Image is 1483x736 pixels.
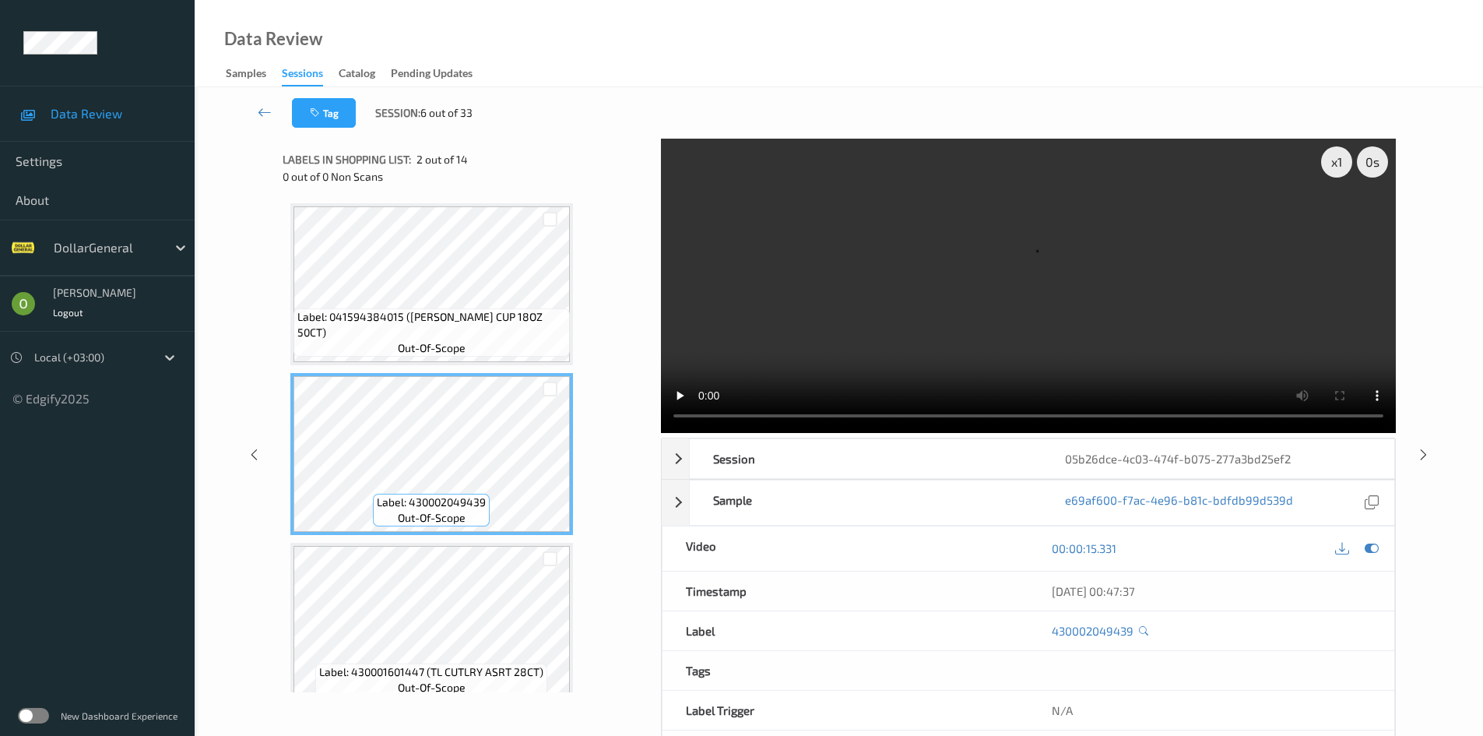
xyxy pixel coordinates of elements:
[377,495,486,510] span: Label: 430002049439
[224,31,322,47] div: Data Review
[690,439,1042,478] div: Session
[1042,439,1393,478] div: 05b26dce-4c03-474f-b075-277a3bd25ef2
[1065,492,1293,513] a: e69af600-f7ac-4e96-b81c-bdfdb99d539d
[398,340,466,356] span: out-of-scope
[1052,583,1371,599] div: [DATE] 00:47:37
[662,572,1028,611] div: Timestamp
[1052,541,1116,556] a: 00:00:15.331
[398,510,466,526] span: out-of-scope
[226,63,282,85] a: Samples
[297,309,566,340] span: Label: 041594384015 ([PERSON_NAME] CUP 18OZ 50CT)
[690,481,1042,525] div: Sample
[662,480,1395,526] div: Samplee69af600-f7ac-4e96-b81c-bdfdb99d539d
[662,691,1028,730] div: Label Trigger
[1028,691,1394,730] div: N/A
[391,65,473,85] div: Pending Updates
[662,611,1028,650] div: Label
[339,65,375,85] div: Catalog
[283,152,411,167] span: Labels in shopping list:
[226,65,266,85] div: Samples
[282,65,323,86] div: Sessions
[1357,146,1388,178] div: 0 s
[662,651,1028,690] div: Tags
[292,98,356,128] button: Tag
[339,63,391,85] a: Catalog
[662,438,1395,479] div: Session05b26dce-4c03-474f-b075-277a3bd25ef2
[319,664,543,680] span: Label: 430001601447 (TL CUTLRY ASRT 28CT)
[1052,623,1133,639] a: 430002049439
[283,169,650,185] div: 0 out of 0 Non Scans
[420,105,473,121] span: 6 out of 33
[391,63,488,85] a: Pending Updates
[416,152,468,167] span: 2 out of 14
[662,526,1028,571] div: Video
[282,63,339,86] a: Sessions
[1321,146,1352,178] div: x 1
[375,105,420,121] span: Session:
[398,680,466,696] span: out-of-scope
